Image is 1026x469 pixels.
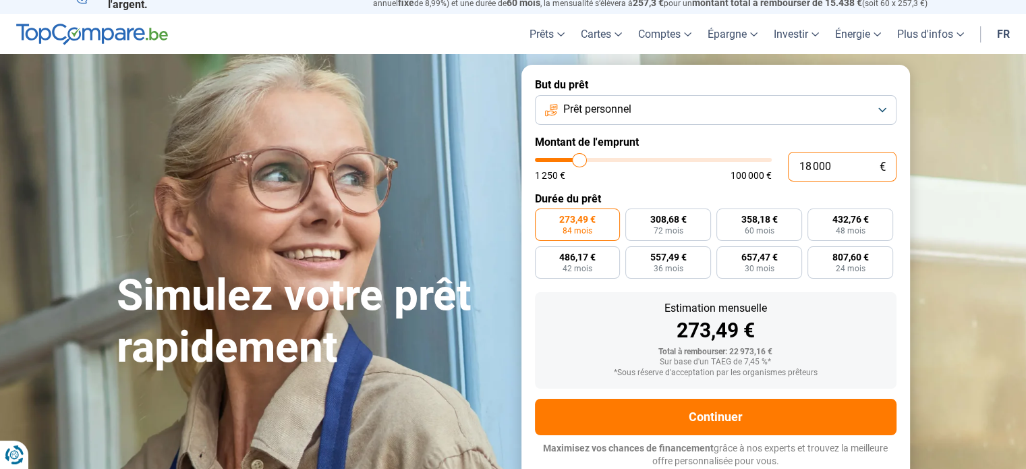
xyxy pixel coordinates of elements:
[650,215,687,224] span: 308,68 €
[535,95,896,125] button: Prêt personnel
[573,14,630,54] a: Cartes
[766,14,827,54] a: Investir
[832,215,869,224] span: 432,76 €
[117,270,505,374] h1: Simulez votre prêt rapidement
[535,442,896,468] p: grâce à nos experts et trouvez la meilleure offre personnalisée pour vous.
[745,265,774,273] span: 30 mois
[546,321,886,341] div: 273,49 €
[535,399,896,435] button: Continuer
[521,14,573,54] a: Prêts
[650,252,687,262] span: 557,49 €
[654,265,683,273] span: 36 mois
[535,136,896,148] label: Montant de l'emprunt
[546,348,886,357] div: Total à rembourser: 22 973,16 €
[731,171,772,180] span: 100 000 €
[832,252,869,262] span: 807,60 €
[535,171,565,180] span: 1 250 €
[546,303,886,314] div: Estimation mensuelle
[563,265,592,273] span: 42 mois
[880,161,886,173] span: €
[741,252,778,262] span: 657,47 €
[836,265,865,273] span: 24 mois
[741,215,778,224] span: 358,18 €
[836,227,865,235] span: 48 mois
[563,102,631,117] span: Prêt personnel
[16,24,168,45] img: TopCompare
[989,14,1018,54] a: fr
[827,14,889,54] a: Énergie
[630,14,700,54] a: Comptes
[559,215,596,224] span: 273,49 €
[559,252,596,262] span: 486,17 €
[535,78,896,91] label: But du prêt
[745,227,774,235] span: 60 mois
[563,227,592,235] span: 84 mois
[535,192,896,205] label: Durée du prêt
[700,14,766,54] a: Épargne
[546,358,886,367] div: Sur base d'un TAEG de 7,45 %*
[654,227,683,235] span: 72 mois
[543,443,714,453] span: Maximisez vos chances de financement
[546,368,886,378] div: *Sous réserve d'acceptation par les organismes prêteurs
[889,14,972,54] a: Plus d'infos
